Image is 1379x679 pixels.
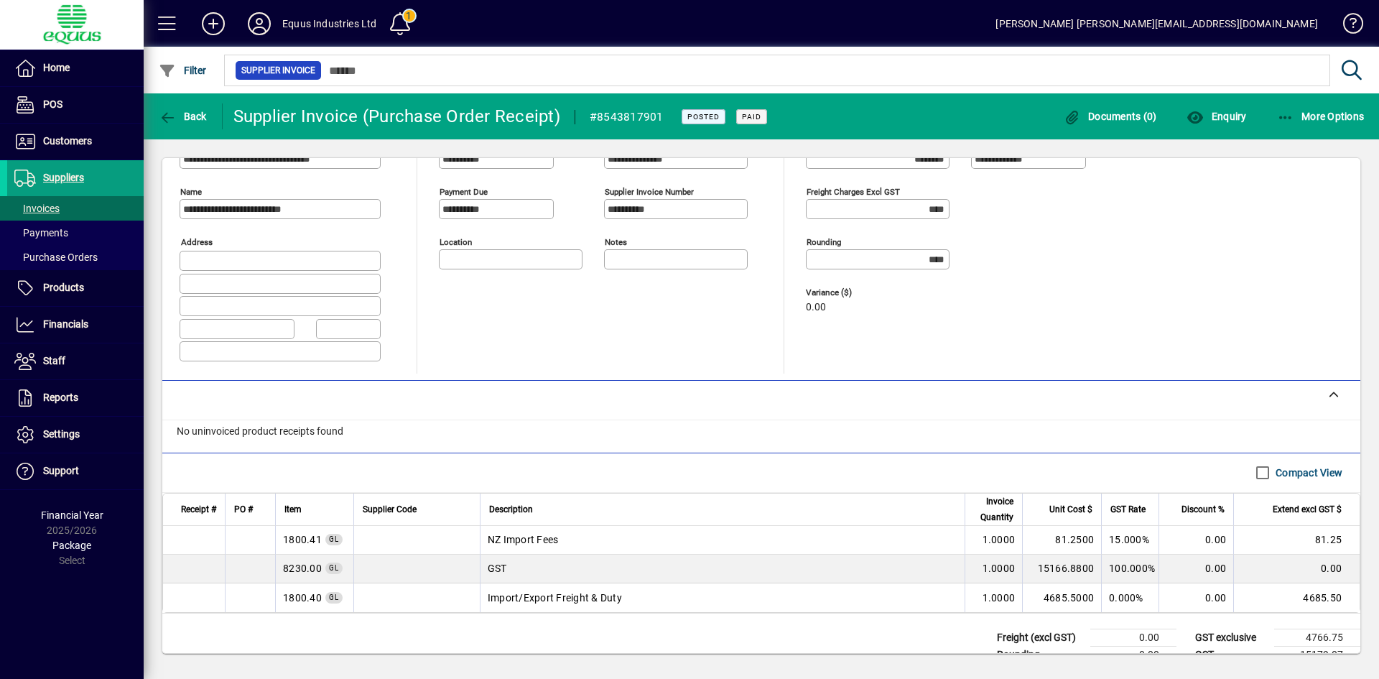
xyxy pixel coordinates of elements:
[1101,526,1159,555] td: 15.000%
[283,532,322,547] span: NZ Import Fees
[159,65,207,76] span: Filter
[1022,526,1101,555] td: 81.2500
[236,11,282,37] button: Profile
[180,187,202,197] mat-label: Name
[590,106,664,129] div: #8543817901
[7,50,144,86] a: Home
[965,555,1022,583] td: 1.0000
[162,410,1360,453] div: No uninvoiced product receipts found
[1187,111,1246,122] span: Enquiry
[7,380,144,416] a: Reports
[990,629,1090,646] td: Freight (excl GST)
[1064,111,1157,122] span: Documents (0)
[806,288,892,297] span: Variance ($)
[1101,555,1159,583] td: 100.000%
[181,502,216,517] span: Receipt #
[742,112,761,121] span: Paid
[7,343,144,379] a: Staff
[7,87,144,123] a: POS
[241,63,315,78] span: Supplier Invoice
[43,318,88,330] span: Financials
[1090,646,1176,663] td: 0.00
[806,302,826,313] span: 0.00
[1273,502,1342,517] span: Extend excl GST $
[43,135,92,147] span: Customers
[7,245,144,269] a: Purchase Orders
[1181,502,1225,517] span: Discount %
[1274,629,1360,646] td: 4766.75
[14,203,60,214] span: Invoices
[1188,629,1274,646] td: GST exclusive
[7,417,144,453] a: Settings
[190,11,236,37] button: Add
[1159,526,1233,555] td: 0.00
[480,583,965,612] td: Import/Export Freight & Duty
[687,112,720,121] span: Posted
[282,12,377,35] div: Equus Industries Ltd
[159,111,207,122] span: Back
[7,307,144,343] a: Financials
[43,62,70,73] span: Home
[7,270,144,306] a: Products
[1273,103,1368,129] button: More Options
[43,172,84,183] span: Suppliers
[329,564,339,572] span: GL
[1188,646,1274,663] td: GST
[43,98,62,110] span: POS
[1022,583,1101,612] td: 4685.5000
[155,103,210,129] button: Back
[1233,555,1360,583] td: 0.00
[43,465,79,476] span: Support
[329,593,339,601] span: GL
[1090,629,1176,646] td: 0.00
[284,502,302,517] span: Item
[1022,555,1101,583] td: 15166.8800
[283,561,322,576] span: GST
[1049,502,1092,517] span: Unit Cost $
[480,555,965,583] td: GST
[52,540,91,551] span: Package
[480,526,965,555] td: NZ Import Fees
[1110,502,1146,517] span: GST Rate
[43,392,78,403] span: Reports
[14,227,68,239] span: Payments
[605,237,627,247] mat-label: Notes
[329,535,339,543] span: GL
[283,591,322,605] span: Import/Export Freight & Duty
[43,355,65,366] span: Staff
[155,57,210,83] button: Filter
[1332,3,1361,50] a: Knowledge Base
[1233,583,1360,612] td: 4685.50
[605,187,694,197] mat-label: Supplier invoice number
[965,583,1022,612] td: 1.0000
[7,124,144,160] a: Customers
[1060,103,1161,129] button: Documents (0)
[43,428,80,440] span: Settings
[1101,583,1159,612] td: 0.000%
[233,105,560,128] div: Supplier Invoice (Purchase Order Receipt)
[1159,555,1233,583] td: 0.00
[990,646,1090,663] td: Rounding
[41,509,103,521] span: Financial Year
[1277,111,1365,122] span: More Options
[440,187,488,197] mat-label: Payment due
[1273,466,1342,480] label: Compact View
[807,237,841,247] mat-label: Rounding
[14,251,98,263] span: Purchase Orders
[234,502,253,517] span: PO #
[1159,583,1233,612] td: 0.00
[1233,526,1360,555] td: 81.25
[144,103,223,129] app-page-header-button: Back
[995,12,1318,35] div: [PERSON_NAME] [PERSON_NAME][EMAIL_ADDRESS][DOMAIN_NAME]
[7,453,144,489] a: Support
[965,526,1022,555] td: 1.0000
[1183,103,1250,129] button: Enquiry
[974,494,1013,525] span: Invoice Quantity
[363,502,417,517] span: Supplier Code
[1274,646,1360,663] td: 15179.07
[807,187,900,197] mat-label: Freight charges excl GST
[43,282,84,293] span: Products
[7,221,144,245] a: Payments
[7,196,144,221] a: Invoices
[440,237,472,247] mat-label: Location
